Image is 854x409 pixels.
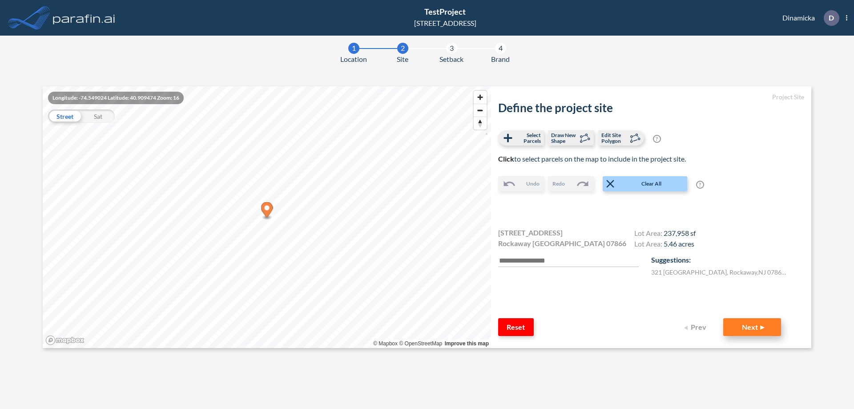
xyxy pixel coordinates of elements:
[769,10,847,26] div: Dinamicka
[552,180,565,188] span: Redo
[399,340,442,347] a: OpenStreetMap
[679,318,714,336] button: Prev
[445,340,489,347] a: Improve this map
[474,117,487,130] button: Reset bearing to north
[474,104,487,117] button: Zoom out
[664,239,694,248] span: 5.46 acres
[498,154,514,163] b: Click
[51,9,117,27] img: logo
[495,43,506,54] div: 4
[634,239,696,250] h4: Lot Area:
[474,91,487,104] button: Zoom in
[551,132,577,144] span: Draw New Shape
[397,54,408,65] span: Site
[261,202,273,220] div: Map marker
[653,135,661,143] span: ?
[424,7,466,16] span: TestProject
[498,154,686,163] span: to select parcels on the map to include in the project site.
[45,335,85,345] a: Mapbox homepage
[340,54,367,65] span: Location
[348,43,359,54] div: 1
[491,54,510,65] span: Brand
[48,92,184,104] div: Longitude: -74.549024 Latitude: 40.909474 Zoom: 16
[439,54,463,65] span: Setback
[498,227,563,238] span: [STREET_ADDRESS]
[617,180,686,188] span: Clear All
[664,229,696,237] span: 237,958 sf
[548,176,594,191] button: Redo
[414,18,476,28] div: [STREET_ADDRESS]
[498,318,534,336] button: Reset
[515,132,541,144] span: Select Parcels
[723,318,781,336] button: Next
[526,180,540,188] span: Undo
[651,255,804,265] p: Suggestions:
[498,93,804,101] h5: Project Site
[634,229,696,239] h4: Lot Area:
[373,340,398,347] a: Mapbox
[651,267,789,277] label: 321 [GEOGRAPHIC_DATA] , Rockaway , NJ 07866 , US
[498,176,544,191] button: Undo
[81,109,115,123] div: Sat
[43,86,491,348] canvas: Map
[601,132,628,144] span: Edit Site Polygon
[498,101,804,115] h2: Define the project site
[446,43,457,54] div: 3
[603,176,687,191] button: Clear All
[696,181,704,189] span: ?
[48,109,81,123] div: Street
[397,43,408,54] div: 2
[829,14,834,22] p: D
[498,238,626,249] span: Rockaway [GEOGRAPHIC_DATA] 07866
